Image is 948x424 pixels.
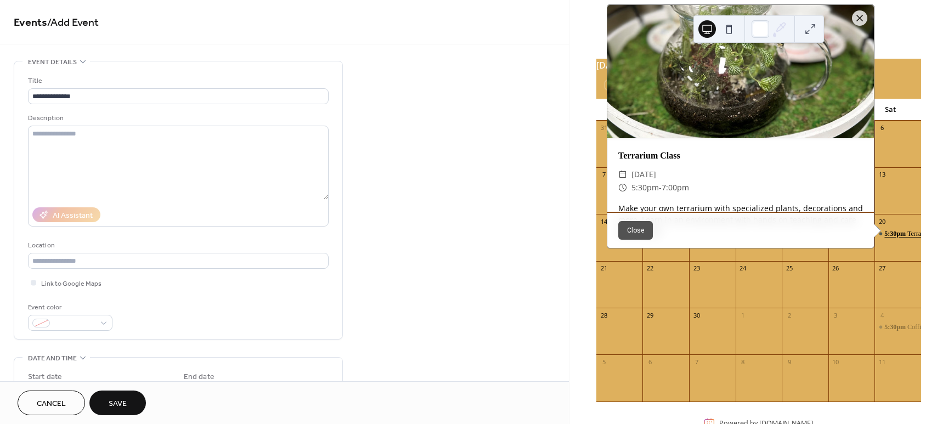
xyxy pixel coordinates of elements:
[692,264,701,273] div: 23
[868,99,912,121] div: Sat
[89,391,146,415] button: Save
[596,59,921,72] div: [DATE]
[884,229,907,239] span: 5:30pm
[14,12,47,33] a: Events
[41,278,101,290] span: Link to Google Maps
[874,229,921,239] div: Terrarium Class
[184,371,215,383] div: End date
[907,323,948,332] div: Coffin Planting
[662,181,689,194] span: 7:00pm
[618,168,627,181] div: ​
[600,217,608,225] div: 14
[631,181,659,194] span: 5:30pm
[874,323,921,332] div: Coffin Planting
[28,302,110,313] div: Event color
[618,181,627,194] div: ​
[646,264,654,273] div: 22
[878,264,886,273] div: 27
[28,371,62,383] div: Start date
[28,240,326,251] div: Location
[878,124,886,132] div: 6
[600,171,608,179] div: 7
[739,311,747,319] div: 1
[785,311,793,319] div: 2
[884,323,907,332] span: 5:30pm
[18,391,85,415] button: Cancel
[692,311,701,319] div: 30
[832,311,840,319] div: 3
[878,358,886,366] div: 11
[607,202,874,248] div: Make your own terrarium with specialized plants, decorations and more. Learn in an environment wi...
[28,112,326,124] div: Description
[28,56,77,68] span: Event details
[785,264,793,273] div: 25
[28,75,326,87] div: Title
[646,311,654,319] div: 29
[600,358,608,366] div: 5
[600,311,608,319] div: 28
[28,353,77,364] span: Date and time
[47,12,99,33] span: / Add Event
[37,398,66,410] span: Cancel
[878,217,886,225] div: 20
[878,171,886,179] div: 13
[785,358,793,366] div: 9
[739,264,747,273] div: 24
[607,149,874,162] div: Terrarium Class
[600,124,608,132] div: 31
[109,398,127,410] span: Save
[832,358,840,366] div: 10
[631,168,656,181] span: [DATE]
[600,264,608,273] div: 21
[692,358,701,366] div: 7
[832,264,840,273] div: 26
[618,221,653,240] button: Close
[605,99,649,121] div: Sun
[646,358,654,366] div: 6
[659,181,662,194] span: -
[878,311,886,319] div: 4
[739,358,747,366] div: 8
